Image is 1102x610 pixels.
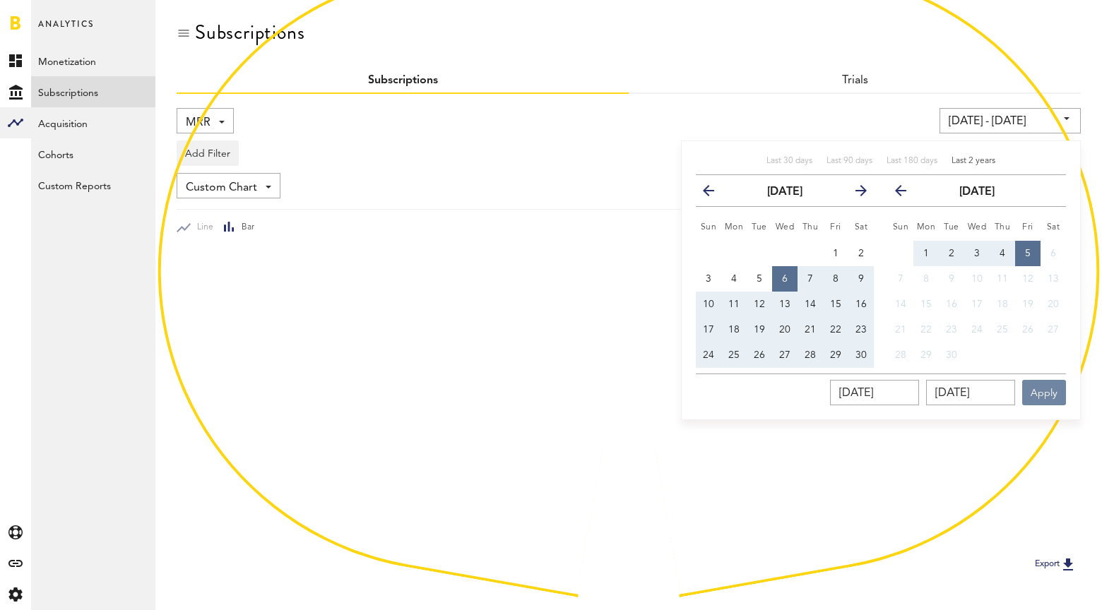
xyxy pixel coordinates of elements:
button: 29 [823,342,848,368]
span: 7 [898,274,903,284]
span: Last 30 days [766,157,812,165]
button: 3 [696,266,721,292]
span: 1 [923,249,929,258]
button: 10 [696,292,721,317]
span: 14 [805,299,816,309]
span: 16 [855,299,867,309]
small: Sunday [701,223,717,232]
button: 8 [913,266,939,292]
span: 9 [858,274,864,284]
span: 20 [1048,299,1059,309]
button: 14 [798,292,823,317]
span: 19 [754,325,765,335]
button: 23 [939,317,964,342]
span: 11 [997,274,1008,284]
span: 15 [830,299,841,309]
button: 22 [913,317,939,342]
small: Friday [1022,223,1033,232]
button: 12 [747,292,772,317]
span: 12 [754,299,765,309]
span: 29 [920,350,932,360]
span: 23 [855,325,867,335]
a: Custom Reports [31,169,155,201]
span: 28 [805,350,816,360]
small: Saturday [1047,223,1060,232]
button: 13 [1041,266,1066,292]
span: Support [30,10,81,23]
button: 20 [772,317,798,342]
button: Apply [1022,380,1066,405]
button: 6 [1041,241,1066,266]
small: Sunday [893,223,909,232]
span: Analytics [38,16,94,45]
input: __/__/____ [926,380,1015,405]
span: 24 [703,350,714,360]
span: 19 [1022,299,1033,309]
span: 11 [728,299,740,309]
span: Line [191,222,213,234]
button: 26 [1015,317,1041,342]
span: 26 [1022,325,1033,335]
span: 5 [757,274,762,284]
button: 2 [848,241,874,266]
span: 1 [833,249,839,258]
button: 25 [990,317,1015,342]
button: 20 [1041,292,1066,317]
button: 9 [939,266,964,292]
button: 16 [939,292,964,317]
span: 25 [997,325,1008,335]
button: 26 [747,342,772,368]
input: __/__/____ [830,380,919,405]
button: 5 [747,266,772,292]
button: 17 [696,317,721,342]
small: Wednesday [776,223,795,232]
span: 10 [971,274,983,284]
span: 22 [830,325,841,335]
button: 11 [721,292,747,317]
span: Custom Chart [186,176,257,200]
span: 14 [895,299,906,309]
button: 1 [823,241,848,266]
button: 17 [964,292,990,317]
span: 9 [949,274,954,284]
button: 14 [888,292,913,317]
button: 18 [721,317,747,342]
button: 30 [848,342,874,368]
span: 17 [703,325,714,335]
button: 28 [888,342,913,368]
button: 4 [721,266,747,292]
span: 10 [703,299,714,309]
span: Last 90 days [826,157,872,165]
span: 18 [997,299,1008,309]
img: Export [1060,556,1077,573]
button: 19 [1015,292,1041,317]
span: 17 [971,299,983,309]
button: 2 [939,241,964,266]
small: Wednesday [968,223,987,232]
button: 16 [848,292,874,317]
button: 21 [888,317,913,342]
button: 15 [913,292,939,317]
small: Monday [725,223,744,232]
span: 21 [805,325,816,335]
button: 24 [964,317,990,342]
span: 3 [974,249,980,258]
span: 22 [920,325,932,335]
span: 2 [858,249,864,258]
button: 25 [721,342,747,368]
button: Add Filter [177,140,239,166]
span: 29 [830,350,841,360]
span: 13 [1048,274,1059,284]
span: 8 [923,274,929,284]
a: Cohorts [31,138,155,169]
span: 5 [1025,249,1031,258]
button: 9 [848,266,874,292]
small: Tuesday [944,223,959,232]
button: 6 [772,266,798,292]
span: 21 [895,325,906,335]
small: Saturday [855,223,868,232]
button: 28 [798,342,823,368]
span: 18 [728,325,740,335]
button: 21 [798,317,823,342]
button: 5 [1015,241,1041,266]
